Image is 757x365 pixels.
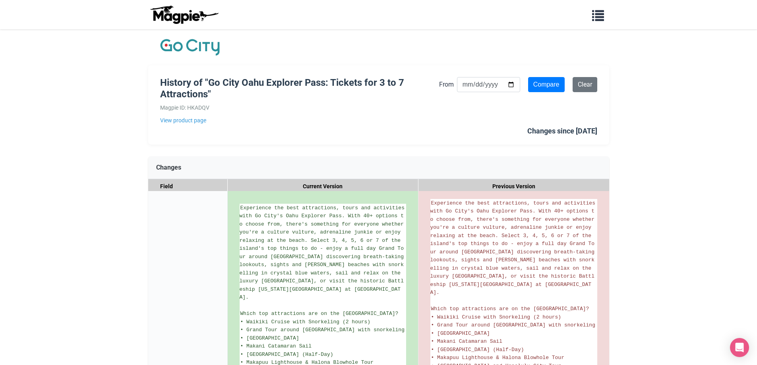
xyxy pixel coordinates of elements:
div: Current Version [228,179,418,194]
div: Changes [148,156,609,179]
img: logo-ab69f6fb50320c5b225c76a69d11143b.png [148,5,220,24]
label: From [439,79,454,90]
span: Experience the best attractions, tours and activities with Go City's Oahu Explorer Pass. With 40+... [240,205,408,301]
span: • Grand Tour around [GEOGRAPHIC_DATA] with snorkeling [431,322,595,328]
a: View product page [160,116,439,125]
span: • Waikiki Cruise with Snorkeling (2 hours) [240,319,371,325]
span: Which top attractions are on the [GEOGRAPHIC_DATA]? [431,306,589,312]
img: Company Logo [160,37,220,57]
span: • [GEOGRAPHIC_DATA] (Half-Day) [431,347,524,353]
span: • Makani Catamaran Sail [240,343,312,349]
a: Clear [573,77,597,92]
span: • Waikiki Cruise with Snorkeling (2 hours) [431,314,561,320]
span: • Makani Catamaran Sail [431,338,502,344]
div: Magpie ID: HKADQV [160,103,439,112]
div: Field [148,179,228,194]
div: Changes since [DATE] [527,126,597,137]
span: • [GEOGRAPHIC_DATA] [431,330,490,336]
span: Which top attractions are on the [GEOGRAPHIC_DATA]? [240,311,399,317]
span: • Makapuu Lighthouse & Halona Blowhole Tour [431,355,564,361]
span: Experience the best attractions, tours and activities with Go City's Oahu Explorer Pass. With 40+... [430,200,598,296]
span: • Grand Tour around [GEOGRAPHIC_DATA] with snorkeling [240,327,405,333]
div: Open Intercom Messenger [730,338,749,357]
span: • [GEOGRAPHIC_DATA] [240,335,299,341]
input: Compare [528,77,565,92]
div: Previous Version [418,179,609,194]
span: • [GEOGRAPHIC_DATA] (Half-Day) [240,351,333,357]
h1: History of "Go City Oahu Explorer Pass: Tickets for 3 to 7 Attractions" [160,77,439,100]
